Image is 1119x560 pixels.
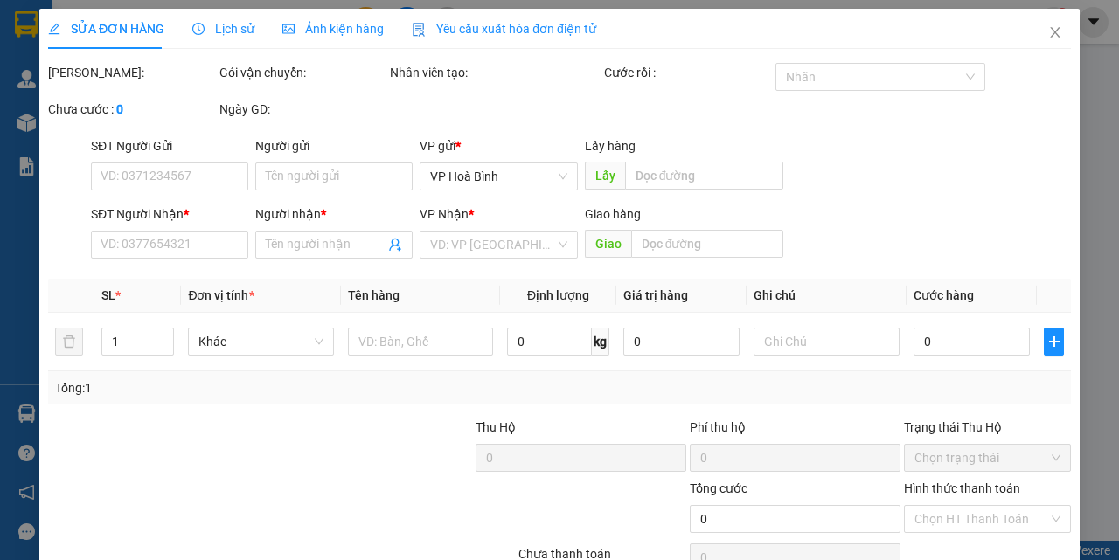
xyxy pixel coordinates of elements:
[630,230,782,258] input: Dọc đường
[412,22,596,36] span: Yêu cầu xuất hóa đơn điện tử
[282,23,295,35] span: picture
[584,162,624,190] span: Lấy
[690,481,747,495] span: Tổng cước
[623,288,688,302] span: Giá trị hàng
[101,11,233,33] b: Nhà Xe Hà My
[604,63,772,82] div: Cước rồi :
[48,22,164,36] span: SỬA ĐƠN HÀNG
[48,23,60,35] span: edit
[55,328,83,356] button: delete
[1031,9,1080,58] button: Close
[101,64,115,78] span: phone
[420,136,577,156] div: VP gửi
[903,481,1019,495] label: Hình thức thanh toán
[412,23,426,37] img: icon
[527,288,589,302] span: Định lượng
[913,288,973,302] span: Cước hàng
[388,238,402,252] span: user-add
[219,100,387,119] div: Ngày GD:
[584,230,630,258] span: Giao
[188,288,254,302] span: Đơn vị tính
[690,418,900,444] div: Phí thu hộ
[348,328,493,356] input: VD: Bàn, Ghế
[747,279,906,313] th: Ghi chú
[101,42,115,56] span: environment
[592,328,609,356] span: kg
[584,207,640,221] span: Giao hàng
[1048,25,1062,39] span: close
[192,22,254,36] span: Lịch sử
[101,288,115,302] span: SL
[8,109,203,138] b: GỬI : VP Hoà Bình
[91,204,248,224] div: SĐT Người Nhận
[390,63,601,82] div: Nhân viên tạo:
[8,38,333,60] li: 995 [PERSON_NAME]
[255,136,413,156] div: Người gửi
[1044,328,1064,356] button: plus
[48,100,216,119] div: Chưa cước :
[219,63,387,82] div: Gói vận chuyển:
[476,420,516,434] span: Thu Hộ
[1045,335,1063,349] span: plus
[8,60,333,82] li: 0946 508 595
[624,162,782,190] input: Dọc đường
[914,445,1060,471] span: Chọn trạng thái
[198,328,323,355] span: Khác
[348,288,400,302] span: Tên hàng
[903,418,1071,437] div: Trạng thái Thu Hộ
[255,204,413,224] div: Người nhận
[754,328,899,356] input: Ghi Chú
[282,22,384,36] span: Ảnh kiện hàng
[192,23,205,35] span: clock-circle
[584,139,635,153] span: Lấy hàng
[420,207,469,221] span: VP Nhận
[48,63,216,82] div: [PERSON_NAME]:
[430,163,566,190] span: VP Hoà Bình
[116,102,123,116] b: 0
[91,136,248,156] div: SĐT Người Gửi
[55,378,434,398] div: Tổng: 1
